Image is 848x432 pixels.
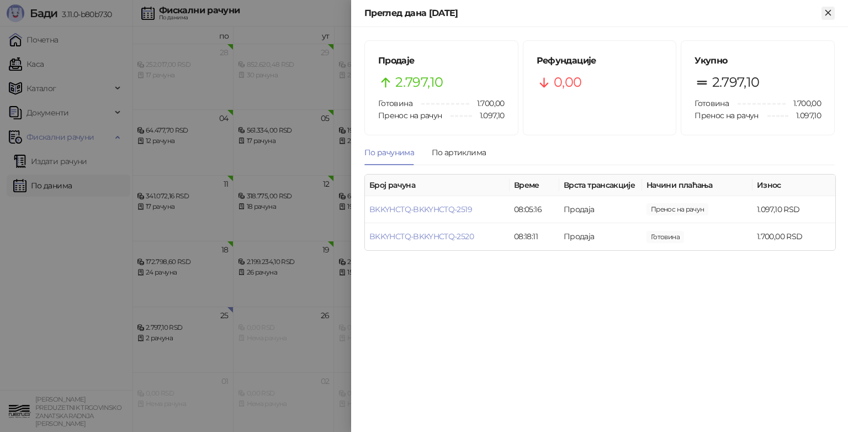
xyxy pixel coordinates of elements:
div: Преглед дана [DATE] [364,7,821,20]
th: Начини плаћања [642,175,752,196]
span: 1.097,10 [472,109,505,122]
span: 0,00 [554,72,581,93]
td: 08:18:11 [510,223,559,250]
th: Врста трансакције [559,175,642,196]
td: Продаја [559,196,642,223]
span: Готовина [378,98,412,108]
button: Close [821,7,835,20]
span: 1.097,10 [788,109,821,122]
span: Пренос на рачун [695,110,758,120]
div: По артиклима [432,146,486,159]
td: 1.700,00 RSD [752,223,835,250]
span: 1.097,10 [646,203,708,215]
th: Износ [752,175,835,196]
td: 08:05:16 [510,196,559,223]
h5: Укупно [695,54,821,67]
div: По рачунима [364,146,414,159]
th: Број рачуна [365,175,510,196]
th: Време [510,175,559,196]
td: Продаја [559,223,642,250]
span: Готовина [695,98,729,108]
span: 1.700,00 [646,231,684,243]
span: 1.700,00 [469,97,505,109]
h5: Продаје [378,54,505,67]
a: BKKYHCTQ-BKKYHCTQ-2520 [369,231,474,241]
span: 2.797,10 [395,72,443,93]
h5: Рефундације [537,54,663,67]
span: 1.700,00 [786,97,821,109]
span: 2.797,10 [712,72,760,93]
a: BKKYHCTQ-BKKYHCTQ-2519 [369,204,472,214]
td: 1.097,10 RSD [752,196,835,223]
span: Пренос на рачун [378,110,442,120]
